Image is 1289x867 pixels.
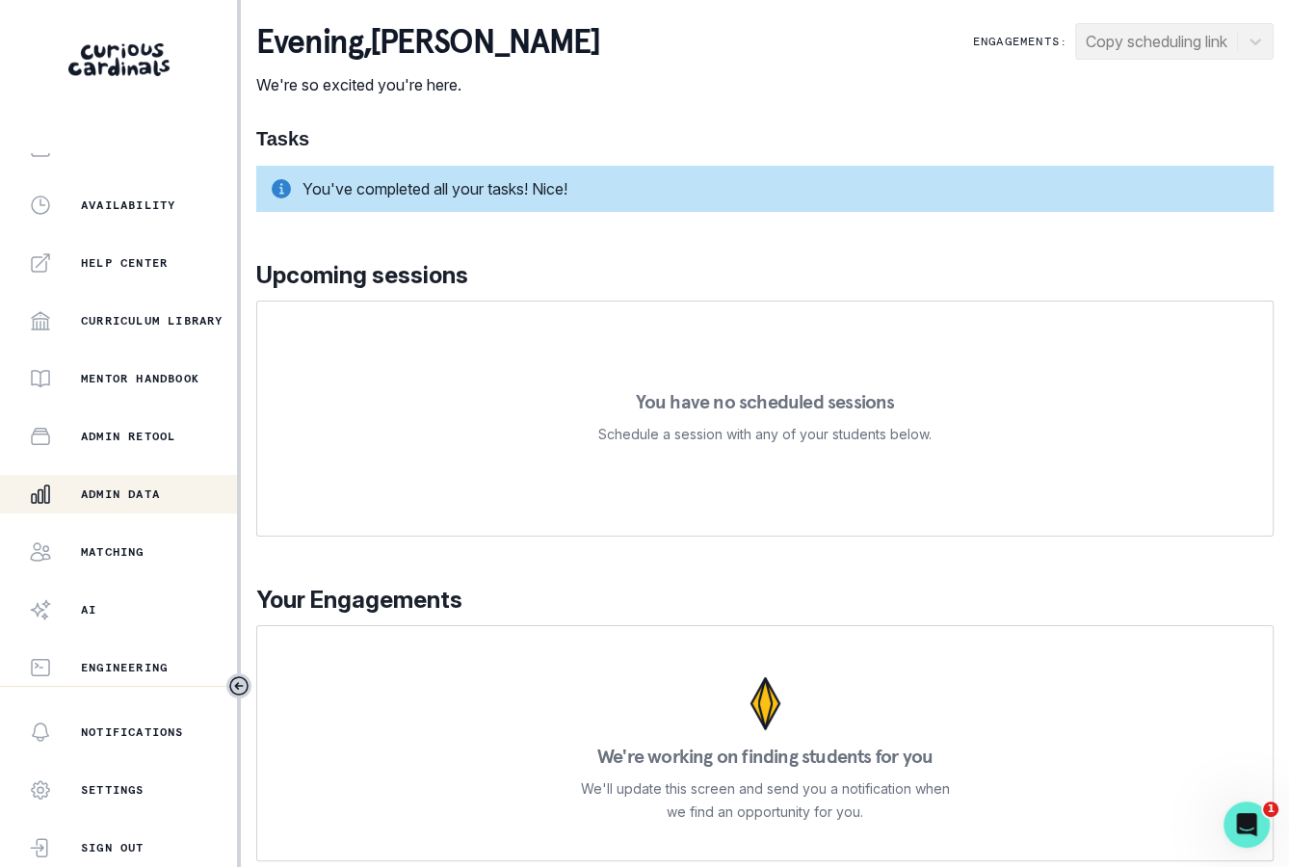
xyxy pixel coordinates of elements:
[256,166,1274,212] div: You've completed all your tasks! Nice!
[635,392,894,411] p: You have no scheduled sessions
[81,544,145,560] p: Matching
[81,371,199,386] p: Mentor Handbook
[256,583,1274,617] p: Your Engagements
[81,197,175,213] p: Availability
[81,486,160,502] p: Admin Data
[81,429,175,444] p: Admin Retool
[1223,801,1270,848] iframe: Intercom live chat
[81,602,96,617] p: AI
[226,673,251,698] button: Toggle sidebar
[973,34,1067,49] p: Engagements:
[81,724,184,740] p: Notifications
[81,255,168,271] p: Help Center
[256,23,599,62] p: evening , [PERSON_NAME]
[1263,801,1278,817] span: 1
[81,313,224,328] p: Curriculum Library
[597,747,933,766] p: We're working on finding students for you
[68,43,170,76] img: Curious Cardinals Logo
[81,840,145,855] p: Sign Out
[256,73,599,96] p: We're so excited you're here.
[81,660,168,675] p: Engineering
[256,127,1274,150] h1: Tasks
[81,782,145,798] p: Settings
[256,258,1274,293] p: Upcoming sessions
[580,777,950,824] p: We'll update this screen and send you a notification when we find an opportunity for you.
[598,423,932,446] p: Schedule a session with any of your students below.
